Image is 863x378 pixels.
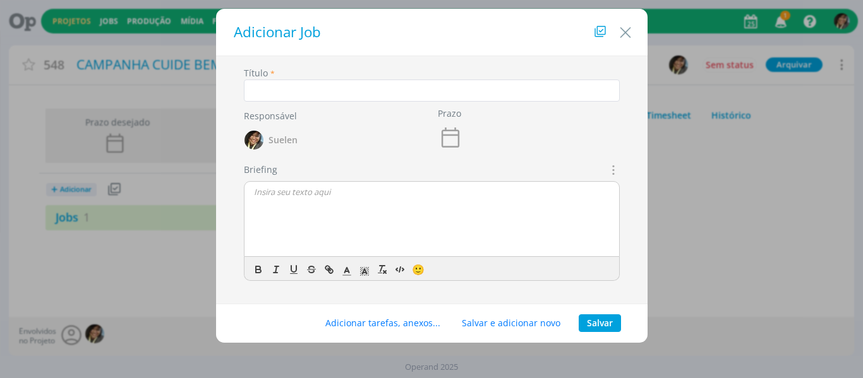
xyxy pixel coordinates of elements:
button: 🙂 [409,262,426,277]
h1: Adicionar Job [229,21,635,43]
label: Responsável [244,109,297,122]
button: Salvar e adicionar novo [454,314,569,332]
button: Salvar [579,314,621,332]
span: 🙂 [412,263,425,276]
label: Briefing [244,163,277,176]
span: Suelen [269,136,298,145]
label: Título [244,66,268,80]
button: SSuelen [244,127,298,153]
button: Adicionar tarefas, anexos... [317,314,449,332]
span: Cor de Fundo [356,262,373,277]
span: Cor do Texto [338,262,356,277]
label: Prazo [438,107,461,120]
div: dialog [216,9,648,343]
button: Close [616,17,635,42]
img: S [244,131,263,150]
